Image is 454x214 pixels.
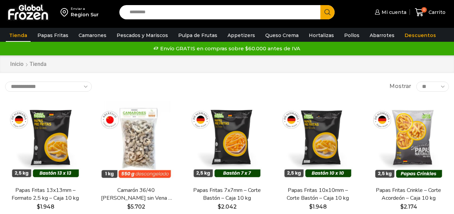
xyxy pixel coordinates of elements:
a: Appetizers [224,29,258,42]
img: address-field-icon.svg [61,6,71,18]
a: Abarrotes [366,29,398,42]
a: Pulpa de Frutas [175,29,221,42]
bdi: 1.948 [37,203,54,210]
button: Search button [320,5,335,19]
a: Papas Fritas [34,29,72,42]
a: Pescados y Mariscos [113,29,171,42]
a: Camarones [75,29,110,42]
a: Camarón 36/40 [PERSON_NAME] sin Vena – Bronze – Caja 10 kg [100,186,172,202]
span: $ [309,203,313,210]
div: Region Sur [71,11,99,18]
a: Papas Fritas 13x13mm – Formato 2,5 kg – Caja 10 kg [9,186,82,202]
a: 0 Carrito [413,4,447,20]
span: Mostrar [389,83,411,90]
a: Tienda [6,29,31,42]
a: Papas Fritas Crinkle – Corte Acordeón – Caja 10 kg [372,186,445,202]
a: Hortalizas [305,29,337,42]
span: 0 [421,7,427,13]
bdi: 2.042 [218,203,237,210]
div: Enviar a [71,6,99,11]
span: Mi cuenta [380,9,406,16]
a: Pollos [341,29,363,42]
bdi: 2.174 [400,203,417,210]
bdi: 1.948 [309,203,327,210]
bdi: 5.702 [127,203,145,210]
a: Papas Fritas 10x10mm – Corte Bastón – Caja 10 kg [282,186,354,202]
h1: Tienda [30,61,47,67]
a: Queso Crema [262,29,302,42]
a: Descuentos [401,29,439,42]
span: $ [218,203,221,210]
span: Carrito [427,9,445,16]
span: $ [400,203,404,210]
select: Pedido de la tienda [5,82,92,92]
nav: Breadcrumb [10,60,47,68]
a: Mi cuenta [373,5,406,19]
a: Inicio [10,60,24,68]
span: $ [127,203,131,210]
a: Papas Fritas 7x7mm – Corte Bastón – Caja 10 kg [191,186,263,202]
span: $ [37,203,40,210]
